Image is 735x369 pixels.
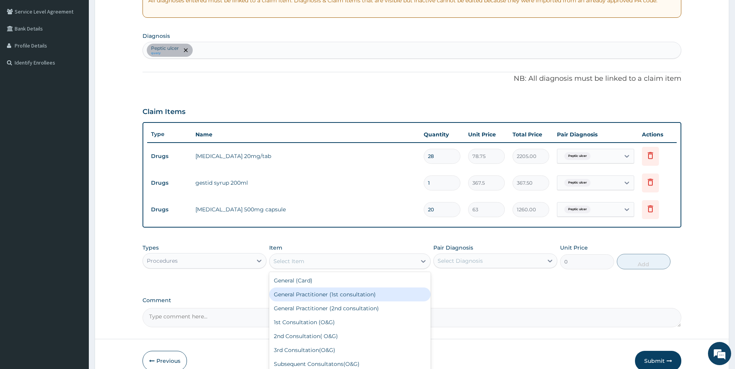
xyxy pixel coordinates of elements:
[464,127,509,142] th: Unit Price
[564,206,591,213] span: Peptic ulcer
[40,43,130,53] div: Chat with us now
[151,51,179,55] small: query
[45,97,107,175] span: We're online!
[192,202,420,217] td: [MEDICAL_DATA] 500mg capsule
[147,202,192,217] td: Drugs
[147,127,192,141] th: Type
[560,244,588,252] label: Unit Price
[143,108,185,116] h3: Claim Items
[269,244,282,252] label: Item
[143,245,159,251] label: Types
[420,127,464,142] th: Quantity
[269,315,431,329] div: 1st Consultation (O&G)
[4,211,147,238] textarea: Type your message and hit 'Enter'
[182,47,189,54] span: remove selection option
[564,179,591,187] span: Peptic ulcer
[269,287,431,301] div: General Practitioner (1st consultation)
[509,127,553,142] th: Total Price
[553,127,638,142] th: Pair Diagnosis
[192,175,420,190] td: gestid syrup 200ml
[127,4,145,22] div: Minimize live chat window
[638,127,677,142] th: Actions
[14,39,31,58] img: d_794563401_company_1708531726252_794563401
[438,257,483,265] div: Select Diagnosis
[269,329,431,343] div: 2nd Consultation( O&G)
[147,149,192,163] td: Drugs
[147,176,192,190] td: Drugs
[143,32,170,40] label: Diagnosis
[147,257,178,265] div: Procedures
[192,127,420,142] th: Name
[564,152,591,160] span: Peptic ulcer
[433,244,473,252] label: Pair Diagnosis
[151,45,179,51] p: Peptic ulcer
[269,343,431,357] div: 3rd Consultation(O&G)
[143,297,681,304] label: Comment
[143,74,681,84] p: NB: All diagnosis must be linked to a claim item
[617,254,670,269] button: Add
[192,148,420,164] td: [MEDICAL_DATA] 20mg/tab
[273,257,304,265] div: Select Item
[269,274,431,287] div: General (Card)
[269,301,431,315] div: General Practitioner (2nd consultation)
